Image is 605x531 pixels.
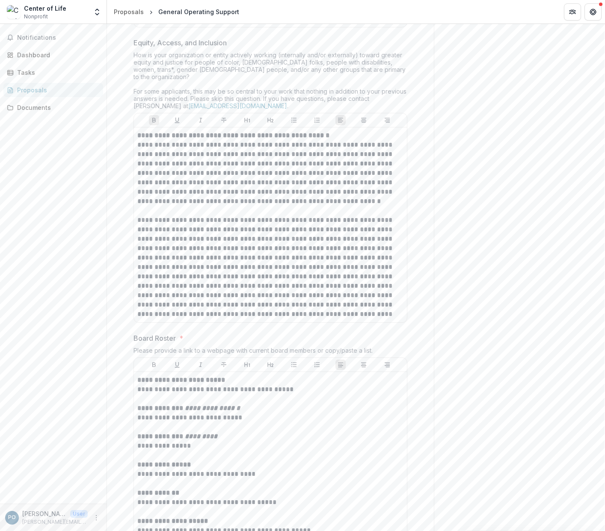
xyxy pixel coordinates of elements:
[382,115,392,125] button: Align Right
[359,115,369,125] button: Align Center
[359,360,369,370] button: Align Center
[335,115,346,125] button: Align Left
[219,115,229,125] button: Strike
[242,360,252,370] button: Heading 1
[7,5,21,19] img: Center of Life
[17,50,96,59] div: Dashboard
[17,103,96,112] div: Documents
[265,360,276,370] button: Heading 2
[114,7,144,16] div: Proposals
[172,360,182,370] button: Underline
[24,4,66,13] div: Center of Life
[335,360,346,370] button: Align Left
[188,102,287,109] a: [EMAIL_ADDRESS][DOMAIN_NAME]
[265,115,276,125] button: Heading 2
[8,515,16,520] div: Patrick Ohrman
[219,360,229,370] button: Strike
[172,115,182,125] button: Underline
[312,360,322,370] button: Ordered List
[70,510,88,518] p: User
[22,518,88,526] p: [PERSON_NAME][EMAIL_ADDRESS][PERSON_NAME][DOMAIN_NAME]
[196,115,206,125] button: Italicize
[158,7,239,16] div: General Operating Support
[110,6,147,18] a: Proposals
[584,3,602,21] button: Get Help
[149,115,159,125] button: Bold
[24,13,48,21] span: Nonprofit
[3,31,103,44] button: Notifications
[133,347,407,357] div: Please provide a link to a webpage with current board members or copy/paste a list.
[3,83,103,97] a: Proposals
[17,68,96,77] div: Tasks
[133,333,176,343] p: Board Roster
[133,38,227,48] p: Equity, Access, and Inclusion
[133,51,407,113] div: How is your organization or entity actively working (internally and/or externally) toward greater...
[91,513,101,523] button: More
[17,86,96,94] div: Proposals
[91,3,103,21] button: Open entity switcher
[3,48,103,62] a: Dashboard
[22,509,67,518] p: [PERSON_NAME]
[110,6,243,18] nav: breadcrumb
[17,34,100,41] span: Notifications
[3,100,103,115] a: Documents
[289,360,299,370] button: Bullet List
[196,360,206,370] button: Italicize
[564,3,581,21] button: Partners
[312,115,322,125] button: Ordered List
[242,115,252,125] button: Heading 1
[382,360,392,370] button: Align Right
[149,360,159,370] button: Bold
[3,65,103,80] a: Tasks
[289,115,299,125] button: Bullet List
